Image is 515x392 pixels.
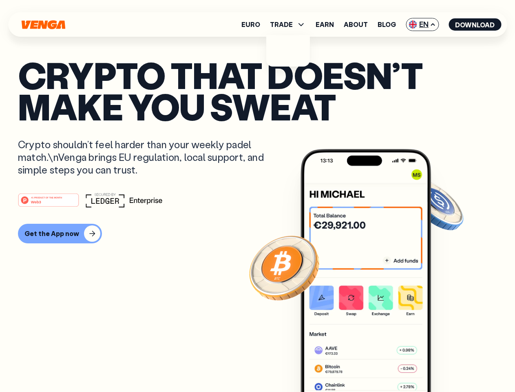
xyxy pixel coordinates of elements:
[18,198,79,209] a: #1 PRODUCT OF THE MONTHWeb3
[316,21,334,28] a: Earn
[31,199,41,204] tspan: Web3
[18,224,102,243] button: Get the App now
[31,196,62,198] tspan: #1 PRODUCT OF THE MONTH
[20,20,66,29] svg: Home
[378,21,396,28] a: Blog
[344,21,368,28] a: About
[270,21,293,28] span: TRADE
[24,229,79,238] div: Get the App now
[449,18,501,31] button: Download
[248,231,321,304] img: Bitcoin
[409,20,417,29] img: flag-uk
[18,224,497,243] a: Get the App now
[241,21,260,28] a: Euro
[18,138,276,176] p: Crypto shouldn’t feel harder than your weekly padel match.\nVenga brings EU regulation, local sup...
[18,59,497,122] p: Crypto that doesn’t make you sweat
[270,20,306,29] span: TRADE
[407,176,465,234] img: USDC coin
[406,18,439,31] span: EN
